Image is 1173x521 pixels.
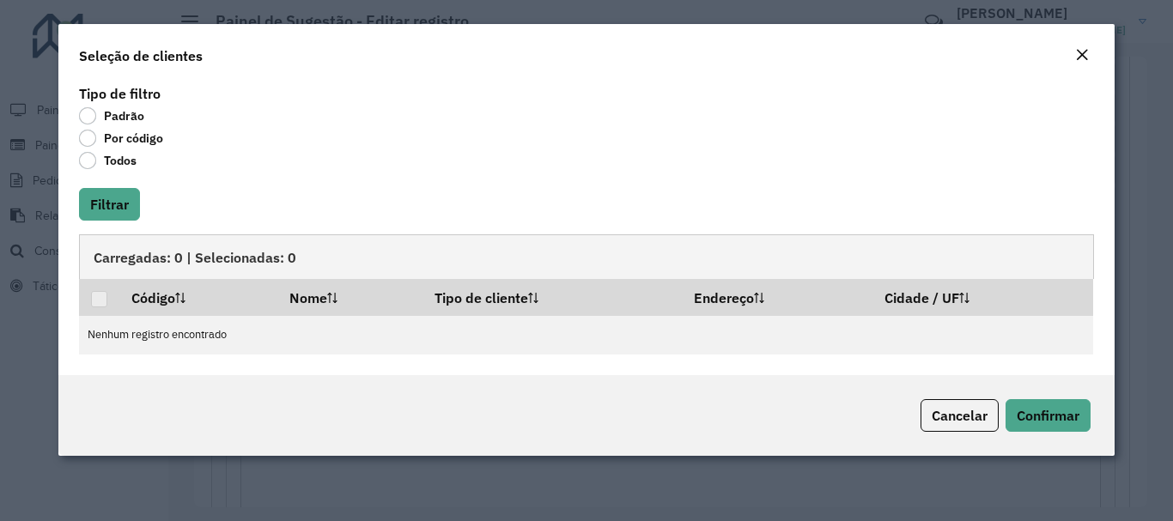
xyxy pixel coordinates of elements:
[277,279,422,315] th: Nome
[423,279,682,315] th: Tipo de cliente
[79,188,140,221] button: Filtrar
[79,130,163,147] label: Por código
[79,107,144,124] label: Padrão
[79,152,137,169] label: Todos
[79,234,1093,279] div: Carregadas: 0 | Selecionadas: 0
[79,83,161,104] label: Tipo de filtro
[682,279,872,315] th: Endereço
[1070,45,1094,67] button: Close
[120,279,278,315] th: Código
[1075,48,1089,62] em: Fechar
[1006,399,1091,432] button: Confirmar
[872,279,1093,315] th: Cidade / UF
[1017,407,1079,424] span: Confirmar
[79,45,203,66] h4: Seleção de clientes
[921,399,999,432] button: Cancelar
[79,316,1093,354] td: Nenhum registro encontrado
[932,407,988,424] span: Cancelar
